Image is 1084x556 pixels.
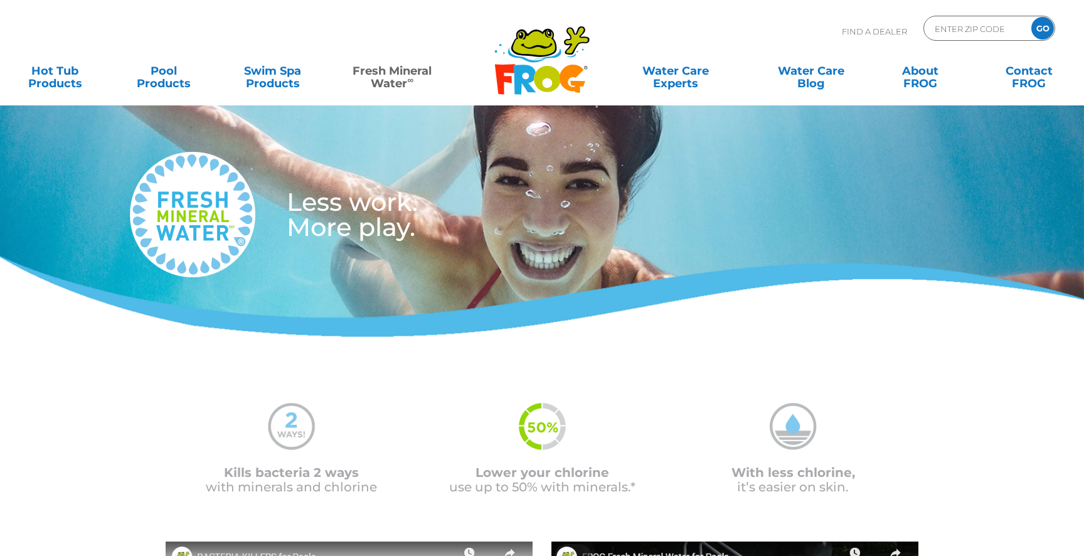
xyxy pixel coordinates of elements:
[878,58,962,83] a: AboutFROG
[130,152,255,277] img: fresh-mineral-water-logo-medium
[230,58,315,83] a: Swim SpaProducts
[339,58,445,83] a: Fresh MineralWater∞
[519,403,566,450] img: fmw-50percent-icon
[842,16,907,47] p: Find A Dealer
[166,466,417,495] p: with minerals and chlorine
[770,403,817,450] img: mineral-water-less-chlorine
[224,465,359,480] span: Kills bacteria 2 ways
[607,58,745,83] a: Water CareExperts
[933,19,1018,38] input: Zip Code Form
[987,58,1071,83] a: ContactFROG
[287,190,632,240] h3: Less work. More play.
[667,466,918,495] p: it’s easier on skin.
[417,466,667,495] p: use up to 50% with minerals.*
[731,465,855,480] span: With less chlorine,
[13,58,97,83] a: Hot TubProducts
[769,58,854,83] a: Water CareBlog
[268,403,315,450] img: mineral-water-2-ways
[476,465,609,480] span: Lower your chlorine
[407,75,413,85] sup: ∞
[122,58,206,83] a: PoolProducts
[1031,17,1054,40] input: GO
